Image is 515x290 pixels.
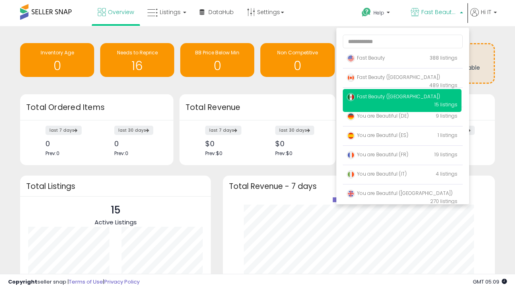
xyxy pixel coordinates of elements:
img: usa.png [347,54,355,62]
a: Needs to Reprice 16 [100,43,174,77]
span: 2025-09-16 05:09 GMT [473,278,507,286]
h1: 0 [24,59,90,72]
img: mexico.png [347,93,355,101]
span: You are Beautiful (FR) [347,151,408,158]
span: 270 listings [430,198,457,205]
img: spain.png [347,132,355,140]
label: last 30 days [114,126,153,135]
span: You are Beautiful (ES) [347,132,408,139]
a: BB Price Below Min 0 [180,43,254,77]
span: Fast Beauty ([GEOGRAPHIC_DATA]) [421,8,457,16]
h3: Total Revenue - 7 days [229,183,489,189]
span: Prev: 0 [45,150,60,157]
div: 0 [114,139,159,148]
img: germany.png [347,112,355,120]
img: canada.png [347,74,355,82]
span: 1 listings [438,132,457,139]
div: $0 [205,139,251,148]
span: Hi IT [481,8,491,16]
span: Fast Beauty ([GEOGRAPHIC_DATA]) [347,74,440,81]
a: Inventory Age 0 [20,43,94,77]
img: uk.png [347,190,355,198]
a: Terms of Use [69,278,103,286]
span: 4 listings [436,170,457,177]
img: italy.png [347,170,355,178]
h3: Total Listings [26,183,205,189]
div: $0 [275,139,321,148]
span: Prev: $0 [275,150,293,157]
span: Listings [160,8,181,16]
a: Help [355,1,404,26]
span: Needs to Reprice [117,49,158,56]
span: You are Beautiful (IT) [347,170,407,177]
img: france.png [347,151,355,159]
h3: Total Ordered Items [26,102,167,113]
span: Prev: $0 [205,150,222,157]
a: Non Competitive 0 [260,43,334,77]
div: 0 [45,139,91,148]
span: Active Listings [95,218,137,226]
span: 9 listings [436,112,457,119]
span: DataHub [208,8,234,16]
strong: Copyright [8,278,37,286]
span: Inventory Age [41,49,74,56]
p: 15 [95,203,137,218]
span: Help [373,9,384,16]
a: Privacy Policy [104,278,140,286]
span: Fast Beauty ([GEOGRAPHIC_DATA]) [347,93,440,100]
span: BB Price Below Min [195,49,239,56]
span: Non Competitive [277,49,318,56]
h1: 0 [184,59,250,72]
span: You are Beautiful ([GEOGRAPHIC_DATA]) [347,190,453,197]
h1: 0 [264,59,330,72]
label: last 7 days [205,126,241,135]
h3: Total Revenue [185,102,330,113]
label: last 7 days [45,126,82,135]
span: You are Beautiful (DE) [347,112,409,119]
span: 489 listings [429,82,457,89]
span: 19 listings [435,151,457,158]
span: Prev: 0 [114,150,128,157]
h1: 16 [104,59,170,72]
span: Fast Beauty [347,54,385,61]
span: 15 listings [435,101,457,108]
a: Hi IT [470,8,497,26]
label: last 30 days [275,126,314,135]
div: seller snap | | [8,278,140,286]
span: 388 listings [430,54,457,61]
span: Overview [108,8,134,16]
i: Get Help [361,7,371,17]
